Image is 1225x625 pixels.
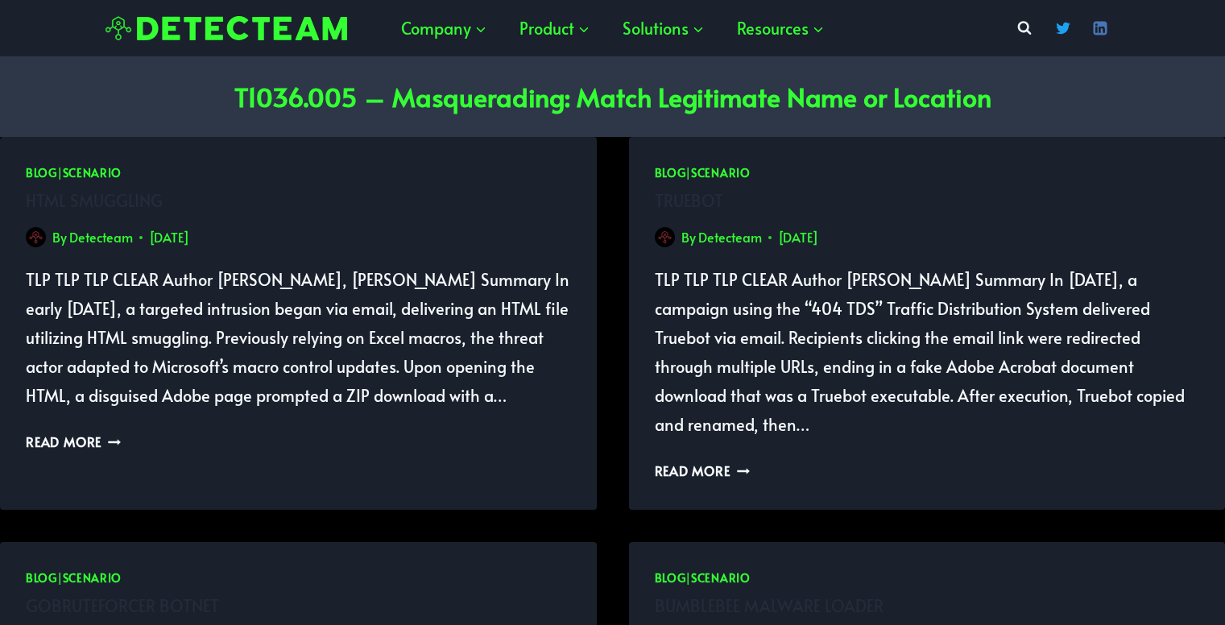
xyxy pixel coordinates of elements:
[691,165,751,180] a: Scenario
[737,14,825,43] span: Resources
[691,570,751,586] a: Scenario
[26,570,122,586] span: |
[655,165,751,180] span: |
[655,570,686,586] a: Blog
[503,4,606,52] a: Product
[655,227,675,247] a: Author image
[655,265,1200,439] p: TLP TLP TLP CLEAR Author [PERSON_NAME] Summary In [DATE], a campaign using the “404 TDS” Traffic ...
[655,594,884,617] a: BumbleBee malware loader
[26,189,163,212] a: HTML Smuggling
[681,226,696,249] span: By
[623,14,705,43] span: Solutions
[519,14,590,43] span: Product
[655,227,675,247] img: Avatar photo
[655,570,751,586] span: |
[655,189,723,212] a: TrueBot
[401,14,487,43] span: Company
[234,77,991,116] h1: T1036.005 – Masquerading: Match Legitimate Name or Location
[149,226,189,249] time: [DATE]
[655,165,686,180] a: Blog
[1084,12,1116,44] a: Linkedin
[26,165,57,180] a: Blog
[26,227,46,247] a: Author image
[26,227,46,247] img: Avatar photo
[655,462,750,479] a: Read More
[778,226,818,249] time: [DATE]
[385,4,503,52] a: Company
[106,16,347,41] img: Detecteam
[26,165,122,180] span: |
[698,228,762,246] a: Detecteam
[63,165,122,180] a: Scenario
[721,4,841,52] a: Resources
[606,4,721,52] a: Solutions
[26,570,57,586] a: Blog
[26,433,121,450] a: Read More
[1047,12,1079,44] a: Twitter
[63,570,122,586] a: Scenario
[1010,14,1039,43] button: View Search Form
[385,4,841,52] nav: Primary
[52,226,67,249] span: By
[69,228,133,246] a: Detecteam
[26,594,219,617] a: GoBruteforcer Botnet
[26,265,571,410] p: TLP TLP TLP CLEAR Author [PERSON_NAME], [PERSON_NAME] Summary In early [DATE], a targeted intrusi...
